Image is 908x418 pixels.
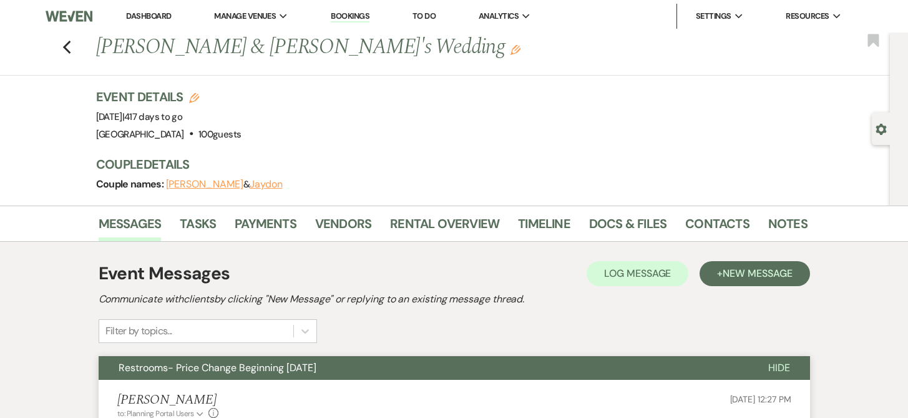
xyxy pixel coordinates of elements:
[105,324,172,339] div: Filter by topics...
[510,44,520,55] button: Edit
[696,10,731,22] span: Settings
[723,267,792,280] span: New Message
[587,261,688,286] button: Log Message
[96,177,166,191] span: Couple names:
[768,214,808,241] a: Notes
[126,11,171,21] a: Dashboard
[96,88,242,106] h3: Event Details
[518,214,570,241] a: Timeline
[730,394,791,405] span: [DATE] 12:27 PM
[96,128,184,141] span: [GEOGRAPHIC_DATA]
[166,179,243,189] button: [PERSON_NAME]
[96,111,183,123] span: [DATE]
[479,10,519,22] span: Analytics
[214,10,276,22] span: Manage Venues
[413,11,436,21] a: To Do
[96,156,795,173] h3: Couple Details
[315,214,371,241] a: Vendors
[604,267,671,280] span: Log Message
[390,214,499,241] a: Rental Overview
[117,392,219,408] h5: [PERSON_NAME]
[46,3,92,29] img: Weven Logo
[748,356,810,380] button: Hide
[166,178,283,191] span: &
[589,214,666,241] a: Docs & Files
[331,11,369,22] a: Bookings
[685,214,749,241] a: Contacts
[99,356,748,380] button: Restrooms- Price Change Beginning [DATE]
[119,361,316,374] span: Restrooms- Price Change Beginning [DATE]
[198,128,241,141] span: 100 guests
[124,111,182,123] span: 417 days to go
[99,292,810,307] h2: Communicate with clients by clicking "New Message" or replying to an existing message thread.
[99,214,162,241] a: Messages
[235,214,296,241] a: Payments
[180,214,216,241] a: Tasks
[700,261,809,286] button: +New Message
[250,179,283,189] button: Jaydon
[96,32,655,62] h1: [PERSON_NAME] & [PERSON_NAME]'s Wedding
[876,122,887,134] button: Open lead details
[99,261,230,287] h1: Event Messages
[786,10,829,22] span: Resources
[122,111,182,123] span: |
[768,361,790,374] span: Hide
